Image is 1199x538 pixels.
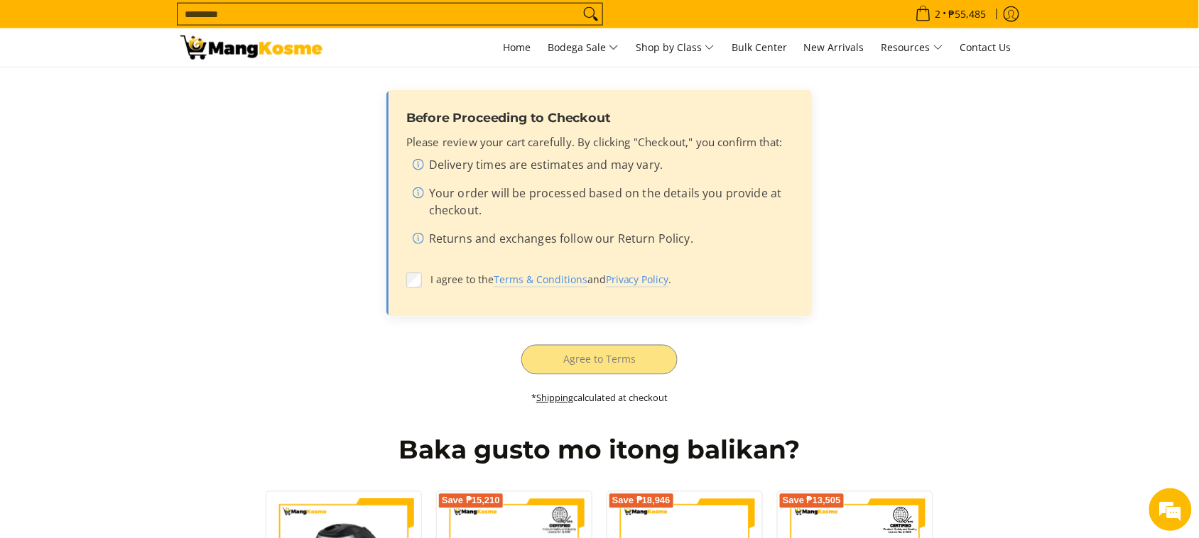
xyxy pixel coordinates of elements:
span: Bulk Center [732,40,787,54]
button: Search [580,4,602,25]
span: Bodega Sale [548,39,619,57]
span: Save ₱15,210 [442,497,500,505]
span: Save ₱18,946 [612,497,671,505]
a: Privacy Policy (opens in new tab) [606,273,669,287]
li: Your order will be processed based on the details you provide at checkout. [412,185,793,224]
small: * calculated at checkout [531,392,668,405]
span: I agree to the and . [430,273,793,287]
a: New Arrivals [797,28,872,67]
span: Save ₱13,505 [783,497,841,505]
span: Home [503,40,531,54]
img: Your Shopping Cart | Mang Kosme [180,35,322,60]
h2: Baka gusto mo itong balikan? [180,434,1019,466]
a: Home [496,28,538,67]
a: Contact Us [953,28,1019,67]
input: I agree to theTerms & Conditions (opens in new tab)andPrivacy Policy (opens in new tab). [406,273,422,288]
div: Please review your cart carefully. By clicking "Checkout," you confirm that: [406,134,793,253]
a: Shop by Class [629,28,722,67]
span: ₱55,485 [947,9,989,19]
a: Terms & Conditions (opens in new tab) [494,273,587,287]
a: Resources [874,28,950,67]
span: Resources [881,39,943,57]
nav: Main Menu [337,28,1019,67]
h3: Before Proceeding to Checkout [406,110,793,126]
a: Bulk Center [725,28,794,67]
span: Shop by Class [636,39,715,57]
li: Returns and exchanges follow our Return Policy. [412,230,793,253]
div: Order confirmation and disclaimers [386,90,813,317]
li: Delivery times are estimates and may vary. [412,156,793,179]
span: • [911,6,991,22]
a: Bodega Sale [541,28,626,67]
span: 2 [933,9,943,19]
span: New Arrivals [804,40,864,54]
span: Contact Us [960,40,1011,54]
a: Shipping [536,392,573,405]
